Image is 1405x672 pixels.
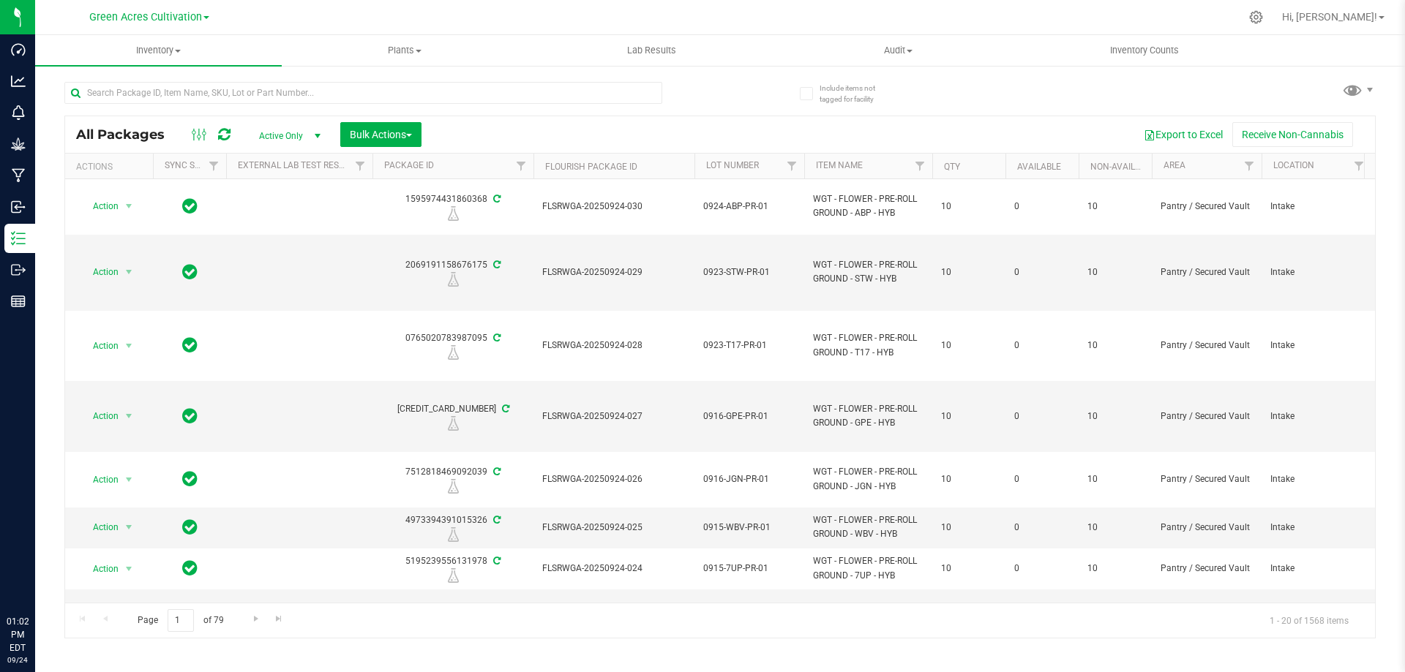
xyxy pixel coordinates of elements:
[120,406,138,426] span: select
[1087,339,1143,352] span: 10
[1161,409,1253,423] span: Pantry / Secured Vault
[703,521,795,535] span: 0915-WBV-PR-01
[1270,339,1363,352] span: Intake
[776,44,1021,57] span: Audit
[1161,265,1253,279] span: Pantry / Secured Vault
[1270,409,1363,423] span: Intake
[370,416,536,431] div: R&D Lab Sample
[813,465,923,493] span: WGT - FLOWER - PRE-ROLL GROUND - JGN - HYB
[813,258,923,286] span: WGT - FLOWER - PRE-ROLL GROUND - STW - HYB
[370,258,536,287] div: 2069191158676175
[1270,562,1363,575] span: Intake
[35,44,282,57] span: Inventory
[491,467,501,477] span: Sync from Compliance System
[120,517,138,537] span: select
[500,404,509,414] span: Sync from Compliance System
[780,154,804,178] a: Filter
[813,402,923,430] span: WGT - FLOWER - PRE-ROLL GROUND - GPE - HYB
[120,196,138,216] span: select
[282,35,528,66] a: Plants
[11,231,26,246] inline-svg: Inventory
[80,469,119,490] span: Action
[120,469,138,490] span: select
[202,154,226,178] a: Filter
[370,272,536,287] div: R&D Lab Sample
[182,406,198,426] span: In Sync
[11,168,26,183] inline-svg: Manufacturing
[89,11,202,23] span: Green Acres Cultivation
[125,609,236,632] span: Page of 79
[813,331,923,359] span: WGT - FLOWER - PRE-ROLL GROUND - T17 - HYB
[703,265,795,279] span: 0923-STW-PR-01
[182,196,198,216] span: In Sync
[1232,122,1353,147] button: Receive Non-Cannabis
[703,409,795,423] span: 0916-GPE-PR-01
[64,82,662,104] input: Search Package ID, Item Name, SKU, Lot or Part Number...
[168,609,194,632] input: 1
[542,521,686,535] span: FLSRWGA-20250924-025
[941,562,997,575] span: 10
[813,192,923,220] span: WGT - FLOWER - PRE-ROLL GROUND - ABP - HYB
[1270,472,1363,486] span: Intake
[11,74,26,88] inline-svg: Analytics
[182,469,198,489] span: In Sync
[542,562,686,575] span: FLSRWGA-20250924-024
[542,472,686,486] span: FLSRWGA-20250924-026
[1161,562,1253,575] span: Pantry / Secured Vault
[1014,521,1070,535] span: 0
[370,554,536,583] div: 5195239556131978
[340,122,421,147] button: Bulk Actions
[1014,200,1070,214] span: 0
[384,160,434,170] a: Package ID
[491,194,501,204] span: Sync from Compliance System
[813,513,923,541] span: WGT - FLOWER - PRE-ROLL GROUND - WBV - HYB
[1270,521,1363,535] span: Intake
[1347,154,1371,178] a: Filter
[1273,160,1314,170] a: Location
[1087,521,1143,535] span: 10
[509,154,533,178] a: Filter
[542,409,686,423] span: FLSRWGA-20250924-027
[1270,265,1363,279] span: Intake
[282,44,528,57] span: Plants
[1087,265,1143,279] span: 10
[703,339,795,352] span: 0923-T17-PR-01
[1164,160,1185,170] a: Area
[706,160,759,170] a: Lot Number
[1237,154,1262,178] a: Filter
[545,162,637,172] a: Flourish Package ID
[1017,162,1061,172] a: Available
[1090,162,1155,172] a: Non-Available
[80,517,119,537] span: Action
[370,513,536,542] div: 4973394391015326
[80,406,119,426] span: Action
[491,556,501,566] span: Sync from Compliance System
[941,472,997,486] span: 10
[370,465,536,494] div: 7512818469092039
[370,479,536,494] div: R&D Lab Sample
[1014,339,1070,352] span: 0
[370,568,536,583] div: R&D Lab Sample
[816,160,863,170] a: Item Name
[1087,200,1143,214] span: 10
[370,345,536,360] div: R&D Lab Sample
[76,162,147,172] div: Actions
[908,154,932,178] a: Filter
[11,42,26,57] inline-svg: Dashboard
[542,265,686,279] span: FLSRWGA-20250924-029
[1014,562,1070,575] span: 0
[11,263,26,277] inline-svg: Outbound
[944,162,960,172] a: Qty
[607,44,696,57] span: Lab Results
[11,137,26,151] inline-svg: Grow
[1087,562,1143,575] span: 10
[80,196,119,216] span: Action
[370,402,536,431] div: [CREDIT_CARD_NUMBER]
[1090,44,1199,57] span: Inventory Counts
[703,472,795,486] span: 0916-JGN-PR-01
[1087,472,1143,486] span: 10
[1247,10,1265,24] div: Manage settings
[182,517,198,537] span: In Sync
[348,154,372,178] a: Filter
[11,294,26,309] inline-svg: Reports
